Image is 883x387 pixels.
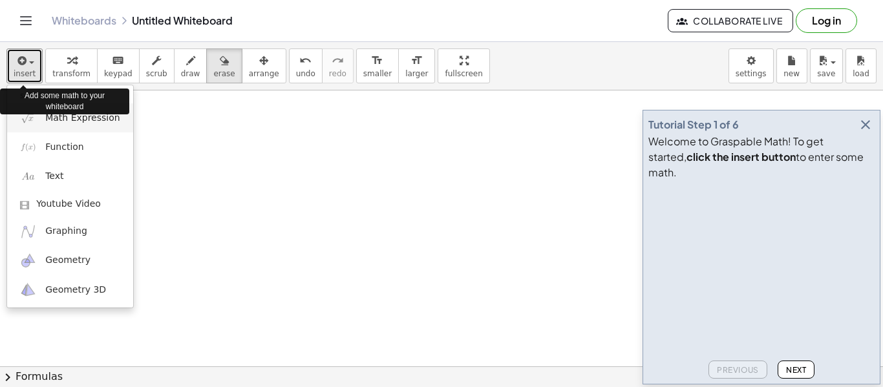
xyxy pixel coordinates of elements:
[52,69,90,78] span: transform
[97,48,140,83] button: keyboardkeypad
[398,48,435,83] button: format_sizelarger
[14,69,36,78] span: insert
[736,69,767,78] span: settings
[853,69,869,78] span: load
[242,48,286,83] button: arrange
[322,48,354,83] button: redoredo
[45,254,90,267] span: Geometry
[776,48,807,83] button: new
[20,282,36,298] img: ggb-3d.svg
[45,170,63,183] span: Text
[296,69,315,78] span: undo
[438,48,489,83] button: fullscreen
[20,110,36,126] img: sqrt_x.png
[52,14,116,27] a: Whiteboards
[6,48,43,83] button: insert
[371,53,383,68] i: format_size
[112,53,124,68] i: keyboard
[7,132,133,162] a: Function
[679,15,782,26] span: Collaborate Live
[363,69,392,78] span: smaller
[410,53,423,68] i: format_size
[139,48,175,83] button: scrub
[796,8,857,33] button: Log in
[7,246,133,275] a: Geometry
[846,48,877,83] button: load
[174,48,207,83] button: draw
[7,162,133,191] a: Text
[648,117,739,132] div: Tutorial Step 1 of 6
[289,48,323,83] button: undoundo
[45,225,87,238] span: Graphing
[45,284,106,297] span: Geometry 3D
[445,69,482,78] span: fullscreen
[332,53,344,68] i: redo
[146,69,167,78] span: scrub
[45,48,98,83] button: transform
[405,69,428,78] span: larger
[20,139,36,155] img: f_x.png
[20,253,36,269] img: ggb-geometry.svg
[783,69,800,78] span: new
[7,217,133,246] a: Graphing
[104,69,133,78] span: keypad
[213,69,235,78] span: erase
[7,275,133,304] a: Geometry 3D
[16,10,36,31] button: Toggle navigation
[668,9,793,32] button: Collaborate Live
[206,48,242,83] button: erase
[686,150,796,163] b: click the insert button
[45,112,120,125] span: Math Expression
[817,69,835,78] span: save
[729,48,774,83] button: settings
[7,191,133,217] a: Youtube Video
[810,48,843,83] button: save
[648,134,875,180] div: Welcome to Graspable Math! To get started, to enter some math.
[329,69,346,78] span: redo
[786,365,806,375] span: Next
[20,169,36,185] img: Aa.png
[45,141,84,154] span: Function
[20,224,36,240] img: ggb-graphing.svg
[356,48,399,83] button: format_sizesmaller
[249,69,279,78] span: arrange
[778,361,814,379] button: Next
[181,69,200,78] span: draw
[7,103,133,132] a: Math Expression
[36,198,101,211] span: Youtube Video
[299,53,312,68] i: undo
